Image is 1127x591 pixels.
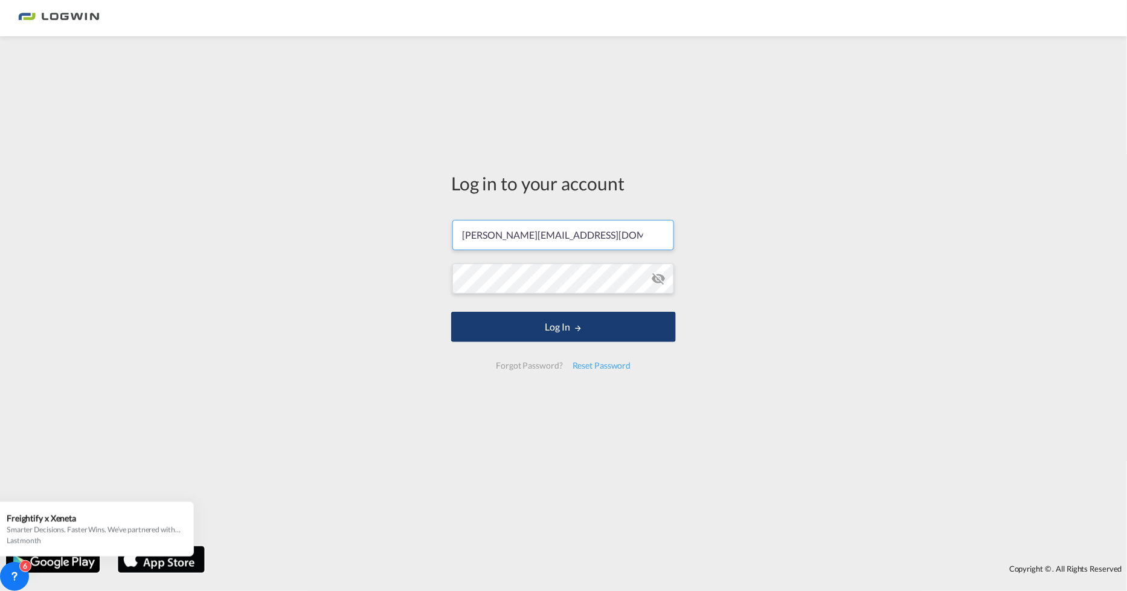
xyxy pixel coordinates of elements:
img: bc73a0e0d8c111efacd525e4c8ad7d32.png [18,5,100,32]
md-icon: icon-eye-off [651,271,666,286]
img: apple.png [117,545,206,574]
div: Copyright © . All Rights Reserved [211,558,1127,579]
div: Reset Password [568,355,636,376]
div: Forgot Password? [491,355,567,376]
div: Log in to your account [451,170,676,196]
img: google.png [5,545,101,574]
input: Enter email/phone number [452,220,674,250]
button: LOGIN [451,312,676,342]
